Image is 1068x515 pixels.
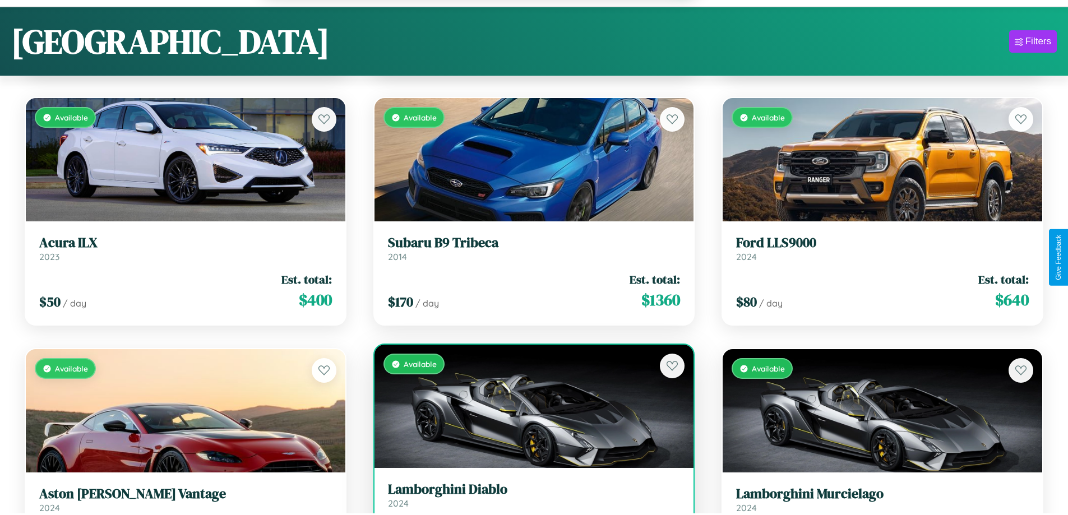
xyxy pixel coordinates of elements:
[995,289,1029,311] span: $ 640
[1009,30,1057,53] button: Filters
[39,235,332,251] h3: Acura ILX
[404,359,437,369] span: Available
[641,289,680,311] span: $ 1360
[39,502,60,513] span: 2024
[55,364,88,373] span: Available
[1025,36,1051,47] div: Filters
[388,293,413,311] span: $ 170
[63,298,86,309] span: / day
[299,289,332,311] span: $ 400
[736,235,1029,251] h3: Ford LLS9000
[415,298,439,309] span: / day
[281,271,332,287] span: Est. total:
[39,293,61,311] span: $ 50
[388,481,681,509] a: Lamborghini Diablo2024
[736,251,757,262] span: 2024
[388,235,681,251] h3: Subaru B9 Tribeca
[736,502,757,513] span: 2024
[11,18,330,64] h1: [GEOGRAPHIC_DATA]
[736,293,757,311] span: $ 80
[978,271,1029,287] span: Est. total:
[759,298,783,309] span: / day
[630,271,680,287] span: Est. total:
[388,481,681,498] h3: Lamborghini Diablo
[1055,235,1062,280] div: Give Feedback
[752,113,785,122] span: Available
[388,498,409,509] span: 2024
[752,364,785,373] span: Available
[39,251,59,262] span: 2023
[39,486,332,502] h3: Aston [PERSON_NAME] Vantage
[388,235,681,262] a: Subaru B9 Tribeca2014
[39,486,332,513] a: Aston [PERSON_NAME] Vantage2024
[736,486,1029,513] a: Lamborghini Murcielago2024
[55,113,88,122] span: Available
[736,486,1029,502] h3: Lamborghini Murcielago
[736,235,1029,262] a: Ford LLS90002024
[404,113,437,122] span: Available
[39,235,332,262] a: Acura ILX2023
[388,251,407,262] span: 2014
